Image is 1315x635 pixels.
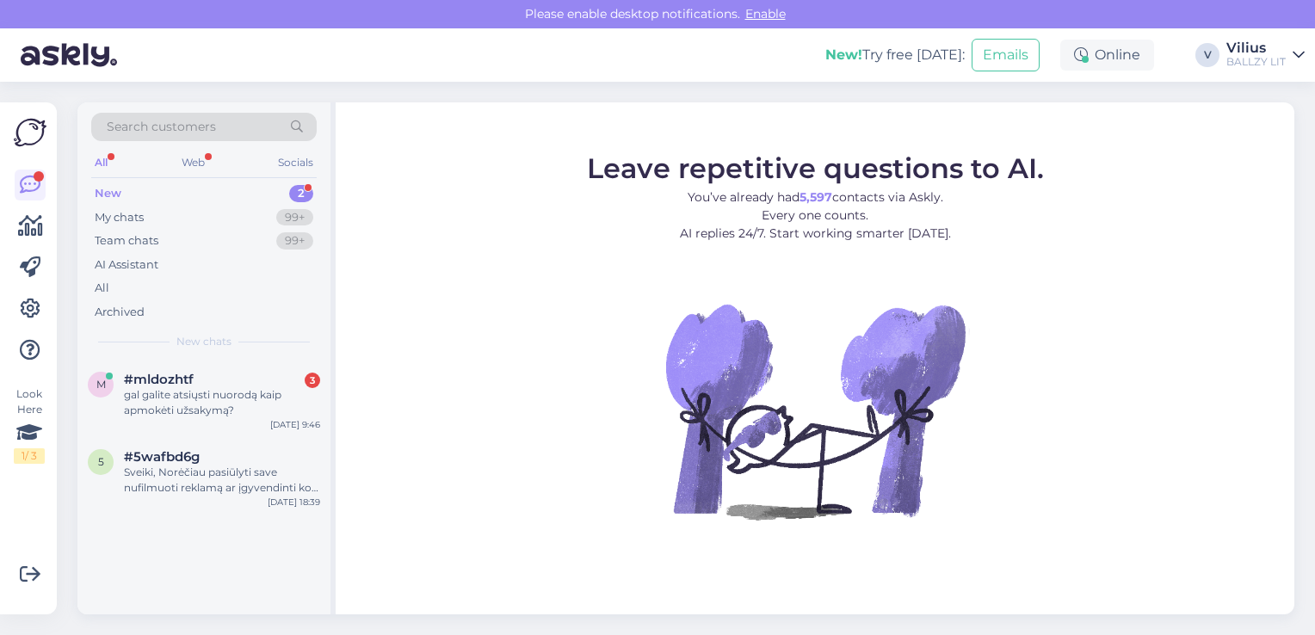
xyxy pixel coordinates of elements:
[95,209,144,226] div: My chats
[176,334,232,349] span: New chats
[1226,41,1286,55] div: Vilius
[1195,43,1219,67] div: V
[178,151,208,174] div: Web
[305,373,320,388] div: 3
[825,46,862,63] b: New!
[270,418,320,431] div: [DATE] 9:46
[124,372,194,387] span: #mldozhtf
[96,378,106,391] span: m
[98,455,104,468] span: 5
[124,387,320,418] div: gal galite atsiųsti nuorodą kaip apmokėti užsakymą?
[587,188,1044,242] p: You’ve already had contacts via Askly. Every one counts. AI replies 24/7. Start working smarter [...
[1226,41,1305,69] a: ViliusBALLZY LIT
[95,280,109,297] div: All
[124,449,200,465] span: #5wafbd6g
[95,185,121,202] div: New
[14,386,45,464] div: Look Here
[268,496,320,509] div: [DATE] 18:39
[276,209,313,226] div: 99+
[799,188,832,204] b: 5,597
[1226,55,1286,69] div: BALLZY LIT
[95,304,145,321] div: Archived
[740,6,791,22] span: Enable
[972,39,1040,71] button: Emails
[660,256,970,565] img: No Chat active
[95,232,158,250] div: Team chats
[14,116,46,149] img: Askly Logo
[825,45,965,65] div: Try free [DATE]:
[124,465,320,496] div: Sveiki, Norėčiau pasiūlyti save nufilmuoti reklamą ar įgyvendinti kokį įdomesnį projektą. Keletas...
[276,232,313,250] div: 99+
[587,151,1044,184] span: Leave repetitive questions to AI.
[289,185,313,202] div: 2
[95,256,158,274] div: AI Assistant
[91,151,111,174] div: All
[14,448,45,464] div: 1 / 3
[275,151,317,174] div: Socials
[107,118,216,136] span: Search customers
[1060,40,1154,71] div: Online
